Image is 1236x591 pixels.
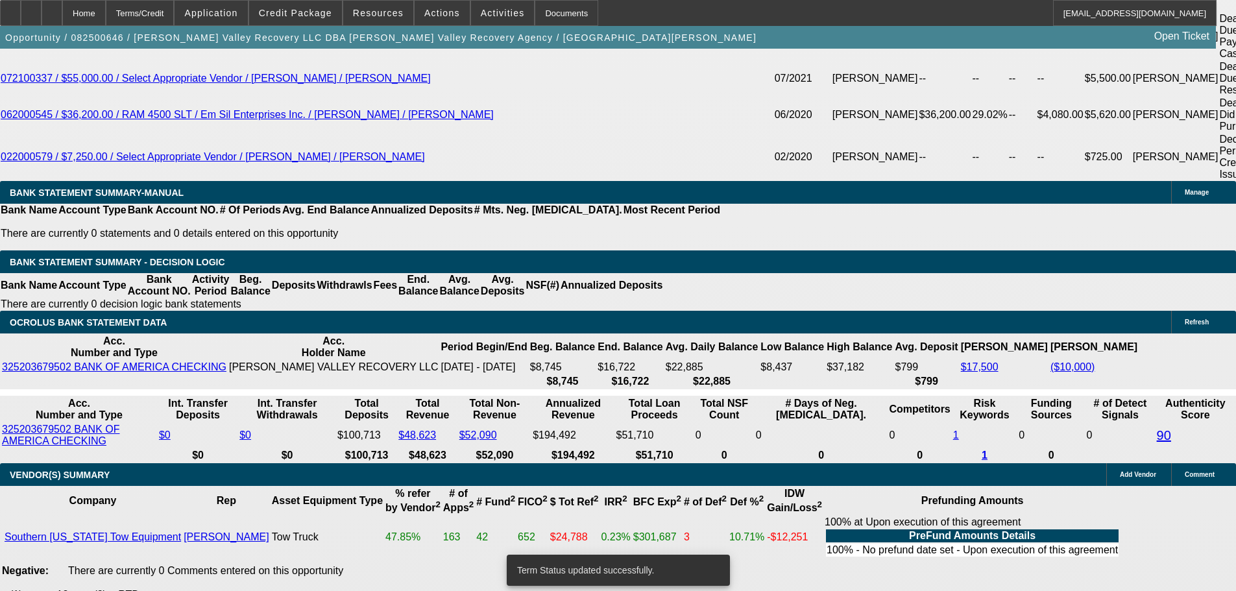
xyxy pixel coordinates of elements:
[385,516,441,559] td: 47.85%
[616,397,694,422] th: Total Loan Proceeds
[480,273,526,298] th: Avg. Deposits
[597,335,663,359] th: End. Balance
[759,494,764,503] sup: 2
[952,397,1017,422] th: Risk Keywords
[774,133,832,181] td: 02/2020
[600,516,631,559] td: 0.23%
[239,397,335,422] th: Int. Transfer Withdrawals
[1018,449,1084,462] th: 0
[398,273,439,298] th: End. Balance
[972,97,1008,133] td: 29.02%
[1149,25,1215,47] a: Open Ticket
[385,488,441,513] b: % refer by Vendor
[1,335,227,359] th: Acc. Number and Type
[459,449,531,462] th: $52,090
[1085,397,1154,422] th: # of Detect Signals
[1018,423,1084,448] td: 0
[525,273,560,298] th: NSF(#)
[895,375,959,388] th: $799
[1018,397,1084,422] th: Funding Sources
[184,531,269,542] a: [PERSON_NAME]
[1157,428,1171,442] a: 90
[889,423,951,448] td: 0
[353,8,404,18] span: Resources
[695,397,754,422] th: Sum of the Total NSF Count and Total Overdraft Fee Count from Ocrolus
[918,60,971,97] td: --
[1,397,157,422] th: Acc. Number and Type
[766,516,823,559] td: -$12,251
[774,97,832,133] td: 06/2020
[481,8,525,18] span: Activities
[1084,133,1132,181] td: $725.00
[343,1,413,25] button: Resources
[443,488,474,513] b: # of Apps
[533,429,613,441] div: $194,492
[1,151,425,162] a: 022000579 / $7,250.00 / Select Appropriate Vendor / [PERSON_NAME] / [PERSON_NAME]
[961,361,999,372] a: $17,500
[228,361,439,374] td: [PERSON_NAME] VALLEY RECOVERY LLC
[442,516,474,559] td: 163
[1050,361,1095,372] a: ($10,000)
[68,565,343,576] span: There are currently 0 Comments entered on this opportunity
[271,516,383,559] td: Tow Truck
[550,496,599,507] b: $ Tot Ref
[633,496,681,507] b: BFC Exp
[58,204,127,217] th: Account Type
[895,335,959,359] th: Avg. Deposit
[1037,97,1084,133] td: $4,080.00
[676,494,681,503] sup: 2
[550,516,600,559] td: $24,788
[605,496,627,507] b: IRR
[10,317,167,328] span: OCROLUS BANK STATEMENT DATA
[695,423,754,448] td: 0
[1185,471,1215,478] span: Comment
[1050,335,1138,359] th: [PERSON_NAME]
[1156,397,1235,422] th: Authenticity Score
[616,449,694,462] th: $51,710
[476,516,516,559] td: 42
[228,335,439,359] th: Acc. Holder Name
[832,133,919,181] td: [PERSON_NAME]
[597,361,663,374] td: $16,722
[832,97,919,133] td: [PERSON_NAME]
[337,423,396,448] td: $100,713
[1132,133,1219,181] td: [PERSON_NAME]
[58,273,127,298] th: Account Type
[826,361,893,374] td: $37,182
[2,361,226,372] a: 325203679502 BANK OF AMERICA CHECKING
[175,1,247,25] button: Application
[1,73,431,84] a: 072100337 / $55,000.00 / Select Appropriate Vendor / [PERSON_NAME] / [PERSON_NAME]
[1008,133,1037,181] td: --
[774,60,832,97] td: 07/2021
[191,273,230,298] th: Activity Period
[239,429,251,440] a: $0
[529,375,596,388] th: $8,745
[10,187,184,198] span: BANK STATEMENT SUMMARY-MANUAL
[424,8,460,18] span: Actions
[818,500,822,509] sup: 2
[249,1,342,25] button: Credit Package
[918,97,971,133] td: $36,200.00
[2,565,49,576] b: Negative:
[594,494,598,503] sup: 2
[239,449,335,462] th: $0
[127,204,219,217] th: Bank Account NO.
[767,488,822,513] b: IDW Gain/Loss
[1,109,494,120] a: 062000545 / $36,200.00 / RAM 4500 SLT / Em Sil Enterprises Inc. / [PERSON_NAME] / [PERSON_NAME]
[5,531,181,542] a: Southern [US_STATE] Tow Equipment
[826,335,893,359] th: High Balance
[5,32,757,43] span: Opportunity / 082500646 / [PERSON_NAME] Valley Recovery LLC DBA [PERSON_NAME] Valley Recovery Age...
[435,500,440,509] sup: 2
[684,496,727,507] b: # of Def
[398,429,436,440] a: $48,623
[1085,423,1154,448] td: 0
[755,449,888,462] th: 0
[469,500,474,509] sup: 2
[889,449,951,462] th: 0
[729,516,765,559] td: 10.71%
[683,516,727,559] td: 3
[476,496,515,507] b: # Fund
[597,375,663,388] th: $16,722
[230,273,271,298] th: Beg. Balance
[623,204,721,217] th: Most Recent Period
